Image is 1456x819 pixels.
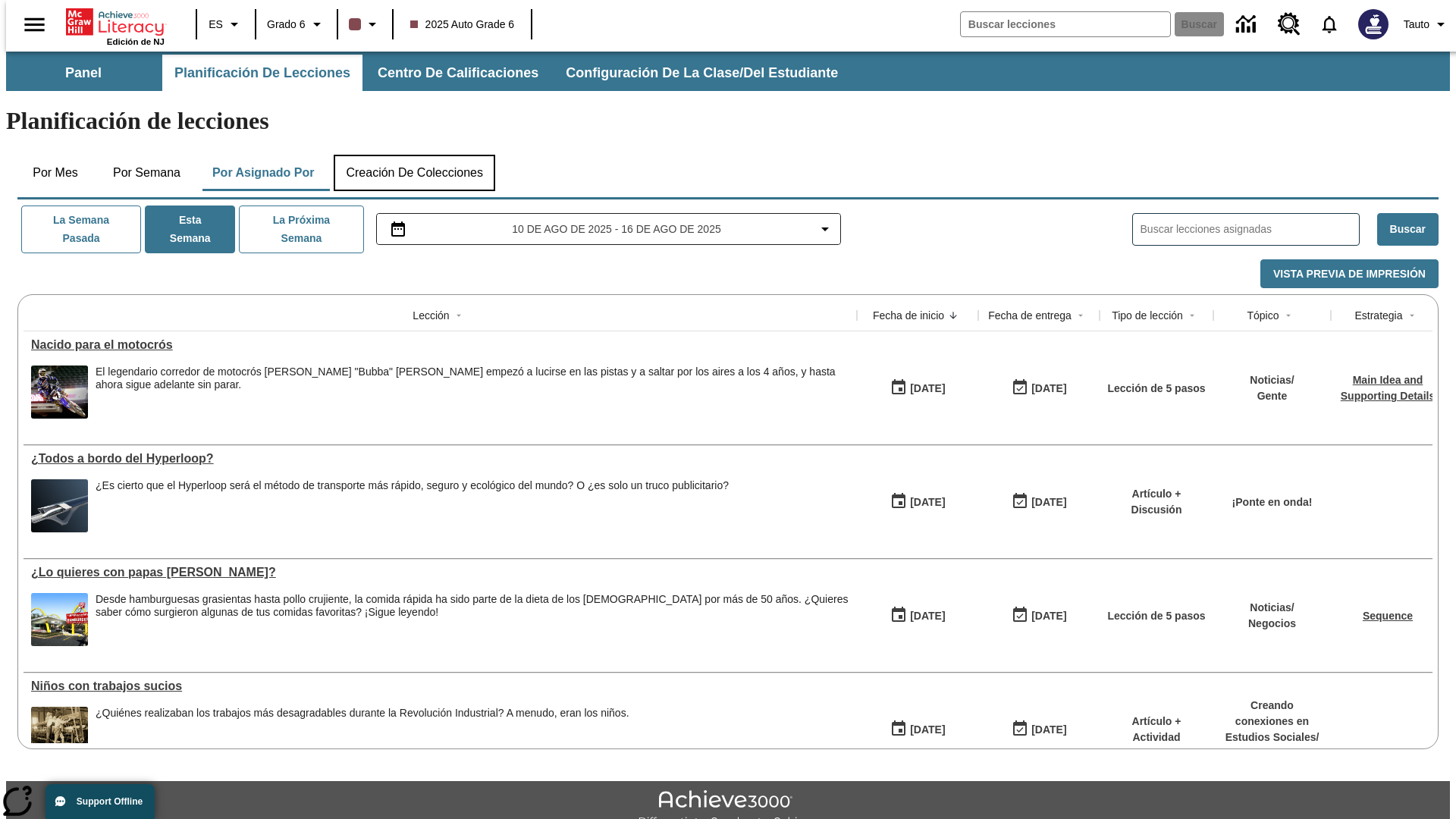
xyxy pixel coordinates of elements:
[1377,213,1439,246] button: Buscar
[6,55,852,91] div: Subbarra de navegación
[31,366,88,419] img: El corredor de motocrós James Stewart vuela por los aires en su motocicleta de montaña
[910,720,945,739] div: [DATE]
[366,55,551,91] button: Centro de calificaciones
[343,11,388,38] button: El color de la clase es café oscuro. Cambiar el color de la clase.
[17,155,93,191] button: Por mes
[910,607,945,626] div: [DATE]
[101,155,193,191] button: Por semana
[873,308,944,323] div: Fecha de inicio
[31,338,849,352] div: Nacido para el motocrós
[8,55,159,91] button: Panel
[145,206,235,253] button: Esta semana
[1006,715,1072,744] button: 11/30/25: Último día en que podrá accederse la lección
[1403,306,1421,325] button: Sort
[1404,17,1429,33] span: Tauto
[1349,5,1398,44] button: Escoja un nuevo avatar
[383,220,835,238] button: Seleccione el intervalo de fechas opción del menú
[1269,4,1310,45] a: Centro de recursos, Se abrirá en una pestaña nueva.
[96,593,849,646] div: Desde hamburguesas grasientas hasta pollo crujiente, la comida rápida ha sido parte de la dieta d...
[512,221,720,237] span: 10 de ago de 2025 - 16 de ago de 2025
[1141,218,1359,240] input: Buscar lecciones asignadas
[1221,698,1323,745] p: Creando conexiones en Estudios Sociales /
[1031,720,1066,739] div: [DATE]
[554,55,850,91] button: Configuración de la clase/del estudiante
[6,107,1450,135] h1: Planificación de lecciones
[1260,259,1439,289] button: Vista previa de impresión
[910,379,945,398] div: [DATE]
[1107,608,1205,624] p: Lección de 5 pasos
[885,374,950,403] button: 08/04/25: Primer día en que estuvo disponible la lección
[334,155,495,191] button: Creación de colecciones
[1398,11,1456,38] button: Perfil/Configuración
[96,366,849,391] p: El legendario corredor de motocrós [PERSON_NAME] "Bubba" [PERSON_NAME] empezó a lucirse en las pi...
[6,52,1450,91] div: Subbarra de navegación
[267,17,306,33] span: Grado 6
[1227,4,1269,45] a: Centro de información
[96,707,629,760] div: ¿Quiénes realizaban los trabajos más desagradables durante la Revolución Industrial? A menudo, er...
[1107,486,1206,518] p: Artículo + Discusión
[31,566,849,579] div: ¿Lo quieres con papas fritas?
[1247,308,1279,323] div: Tópico
[816,220,834,238] svg: Collapse Date Range Filter
[12,2,57,47] button: Abrir el menú lateral
[21,206,141,253] button: La semana pasada
[885,601,950,630] button: 07/14/25: Primer día en que estuvo disponible la lección
[77,796,143,807] span: Support Offline
[96,479,729,492] div: ¿Es cierto que el Hyperloop será el método de transporte más rápido, seguro y ecológico del mundo...
[1112,308,1183,323] div: Tipo de lección
[31,452,849,466] a: ¿Todos a bordo del Hyperloop?, Lecciones
[96,366,849,419] div: El legendario corredor de motocrós James "Bubba" Stewart empezó a lucirse en las pistas y a salta...
[31,338,849,352] a: Nacido para el motocrós, Lecciones
[239,206,363,253] button: La próxima semana
[1006,601,1072,630] button: 07/20/26: Último día en que podrá accederse la lección
[944,306,962,325] button: Sort
[885,488,950,516] button: 07/21/25: Primer día en que estuvo disponible la lección
[1248,600,1296,616] p: Noticias /
[1107,714,1206,745] p: Artículo + Actividad
[1183,306,1201,325] button: Sort
[885,715,950,744] button: 07/11/25: Primer día en que estuvo disponible la lección
[1031,493,1066,512] div: [DATE]
[450,306,468,325] button: Sort
[413,308,449,323] div: Lección
[31,452,849,466] div: ¿Todos a bordo del Hyperloop?
[31,566,849,579] a: ¿Lo quieres con papas fritas?, Lecciones
[202,11,250,38] button: Lenguaje: ES, Selecciona un idioma
[1072,306,1090,325] button: Sort
[1341,374,1435,402] a: Main Idea and Supporting Details
[1279,306,1298,325] button: Sort
[1107,381,1205,397] p: Lección de 5 pasos
[107,37,165,46] span: Edición de NJ
[31,679,849,693] div: Niños con trabajos sucios
[31,679,849,693] a: Niños con trabajos sucios, Lecciones
[162,55,362,91] button: Planificación de lecciones
[31,593,88,646] img: Uno de los primeros locales de McDonald's, con el icónico letrero rojo y los arcos amarillos.
[1354,308,1402,323] div: Estrategia
[1248,616,1296,632] p: Negocios
[45,784,155,819] button: Support Offline
[1031,379,1066,398] div: [DATE]
[261,11,332,38] button: Grado: Grado 6, Elige un grado
[410,17,515,33] span: 2025 Auto Grade 6
[1250,372,1294,388] p: Noticias /
[31,707,88,760] img: foto en blanco y negro de dos niños parados sobre una pieza de maquinaria pesada
[1006,488,1072,516] button: 06/30/26: Último día en que podrá accederse la lección
[200,155,327,191] button: Por asignado por
[66,7,165,37] a: Portada
[1006,374,1072,403] button: 08/10/25: Último día en que podrá accederse la lección
[1358,9,1389,39] img: Avatar
[96,707,629,720] div: ¿Quiénes realizaban los trabajos más desagradables durante la Revolución Industrial? A menudo, er...
[910,493,945,512] div: [DATE]
[96,593,849,619] div: Desde hamburguesas grasientas hasta pollo crujiente, la comida rápida ha sido parte de la dieta d...
[961,12,1170,36] input: Buscar campo
[1310,5,1349,44] a: Notificaciones
[66,5,165,46] div: Portada
[988,308,1072,323] div: Fecha de entrega
[209,17,223,33] span: ES
[96,479,729,532] div: ¿Es cierto que el Hyperloop será el método de transporte más rápido, seguro y ecológico del mundo...
[31,479,88,532] img: Representación artística del vehículo Hyperloop TT entrando en un túnel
